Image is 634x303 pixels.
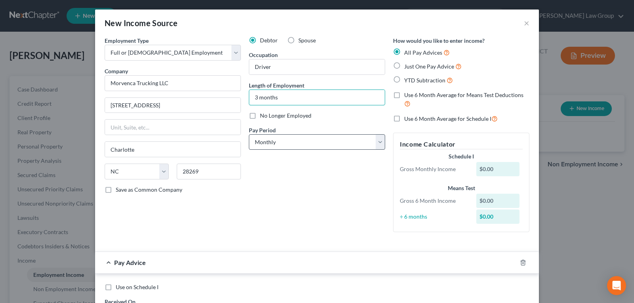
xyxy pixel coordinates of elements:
input: Enter city... [105,142,241,157]
div: Open Intercom Messenger [607,276,626,295]
span: YTD Subtraction [404,77,445,84]
input: Enter zip... [177,164,241,179]
label: Occupation [249,51,278,59]
h5: Income Calculator [400,139,523,149]
div: ÷ 6 months [396,213,472,221]
input: Enter address... [105,98,241,113]
label: How would you like to enter income? [393,36,485,45]
div: $0.00 [476,162,520,176]
span: Debtor [260,37,278,44]
span: Use on Schedule I [116,284,158,290]
input: -- [249,59,385,74]
span: Company [105,68,128,74]
div: $0.00 [476,194,520,208]
div: Gross Monthly Income [396,165,472,173]
span: No Longer Employed [260,112,311,119]
div: Gross 6 Month Income [396,197,472,205]
div: $0.00 [476,210,520,224]
span: All Pay Advices [404,49,442,56]
span: Pay Advice [114,259,146,266]
span: Employment Type [105,37,149,44]
span: Save as Common Company [116,186,182,193]
div: New Income Source [105,17,178,29]
div: Means Test [400,184,523,192]
span: Use 6 Month Average for Schedule I [404,115,491,122]
span: Pay Period [249,127,276,133]
span: Spouse [298,37,316,44]
input: Search company by name... [105,75,241,91]
span: Use 6 Month Average for Means Test Deductions [404,91,523,98]
input: Unit, Suite, etc... [105,120,241,135]
input: ex: 2 years [249,90,385,105]
div: Schedule I [400,152,523,160]
button: × [524,18,529,28]
label: Length of Employment [249,81,304,90]
span: Just One Pay Advice [404,63,454,70]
